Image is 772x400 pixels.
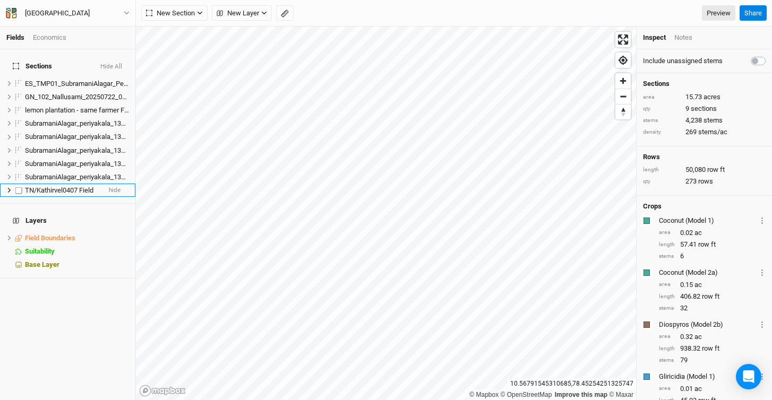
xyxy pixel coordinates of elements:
[659,333,675,341] div: area
[659,229,675,237] div: area
[704,116,723,125] span: stems
[25,133,129,141] div: SubramaniAlagar_periyakala_130825_Rev01_3 Field
[694,384,702,394] span: ac
[759,370,766,382] button: Crop Usage
[702,344,719,353] span: row ft
[643,127,766,137] div: 269
[615,104,631,119] button: Reset bearing to north
[25,173,129,181] div: SubramaniAlagar_periyakala_130825_Rev01_6 Field
[25,8,90,19] div: Tamil Nadu
[736,364,761,389] div: Open Intercom Messenger
[100,63,123,71] button: Hide All
[555,391,607,398] a: Improve this map
[615,89,631,104] button: Zoom out
[698,127,727,137] span: stems/ac
[25,247,129,256] div: Suitability
[25,186,100,195] div: TN/Kathirvel0407 Field
[643,178,680,186] div: qty
[659,356,675,364] div: stems
[217,8,259,19] span: New Layer
[643,166,680,174] div: length
[643,116,766,125] div: 4,238
[659,216,757,225] div: Coconut (Model 1)
[698,177,713,186] span: rows
[759,214,766,227] button: Crop Usage
[25,234,129,242] div: Field Boundaries
[25,93,142,101] span: GN_102_Nallusami_20250722_01 Field
[694,332,702,342] span: ac
[659,268,757,277] div: Coconut (Model 2a)
[759,318,766,331] button: Crop Usage
[740,5,767,21] button: Share
[25,160,129,168] div: SubramaniAlagar_periyakala_130825_Rev01_5 Field
[643,56,723,66] label: Include unassigned stems
[139,385,186,397] a: Mapbox logo
[13,62,52,71] span: Sections
[702,5,735,21] a: Preview
[469,391,499,398] a: Mapbox
[25,106,135,114] span: lemon plantation - same farmer Field
[643,153,766,161] h4: Rows
[25,133,181,141] span: SubramaniAlagar_periyakala_130825_Rev01_3 Field
[643,128,680,136] div: density
[615,32,631,47] button: Enter fullscreen
[25,234,75,242] span: Field Boundaries
[659,280,766,290] div: 0.15
[659,293,675,301] div: length
[501,391,552,398] a: OpenStreetMap
[609,391,633,398] a: Maxar
[643,105,680,113] div: qty
[707,165,725,175] span: row ft
[659,241,675,249] div: length
[659,251,766,261] div: 6
[146,8,195,19] span: New Section
[615,53,631,68] button: Find my location
[25,260,59,268] span: Base Layer
[694,280,702,290] span: ac
[25,119,129,128] div: SubramaniAlagar_periyakala_130825_Rev01_2 Field
[25,106,129,115] div: lemon plantation - same farmer Field
[643,165,766,175] div: 50,080
[643,80,766,88] h4: Sections
[33,33,66,42] div: Economics
[659,345,675,353] div: length
[643,117,680,125] div: stems
[643,92,766,102] div: 15.73
[136,27,636,400] canvas: Map
[25,146,181,154] span: SubramaniAlagar_periyakala_130825_Rev01_4 Field
[691,104,717,114] span: sections
[659,384,766,394] div: 0.01
[759,266,766,279] button: Crop Usage
[25,119,181,127] span: SubramaniAlagar_periyakala_130825_Rev01_2 Field
[25,173,181,181] span: SubramaniAlagar_periyakala_130825_Rev01_6 Field
[25,160,181,168] span: SubramaniAlagar_periyakala_130825_Rev01_5 Field
[212,5,272,21] button: New Layer
[698,240,716,249] span: row ft
[25,80,129,88] div: ES_TMP01_SubramaniAlagar_Periyakala_20250802_001 Field
[508,378,636,389] div: 10.56791545310685 , 78.45254251325747
[25,260,129,269] div: Base Layer
[659,385,675,393] div: area
[702,292,719,301] span: row ft
[25,80,210,88] span: ES_TMP01_SubramaniAlagar_Periyakala_20250802_001 Field
[25,93,129,101] div: GN_102_Nallusami_20250722_01 Field
[6,210,129,231] h4: Layers
[615,105,631,119] span: Reset bearing to north
[25,146,129,155] div: SubramaniAlagar_periyakala_130825_Rev01_4 Field
[694,228,702,238] span: ac
[659,372,757,381] div: Gliricidia (Model 1)
[25,8,90,19] div: [GEOGRAPHIC_DATA]
[659,281,675,289] div: area
[276,5,294,21] button: Shortcut: M
[659,332,766,342] div: 0.32
[109,184,121,197] span: hide
[704,92,720,102] span: acres
[674,33,692,42] div: Notes
[6,33,24,41] a: Fields
[615,73,631,89] button: Zoom in
[643,104,766,114] div: 9
[643,177,766,186] div: 273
